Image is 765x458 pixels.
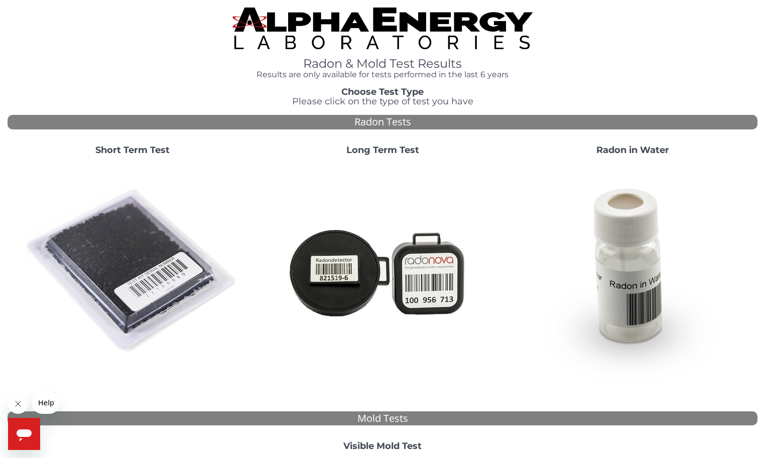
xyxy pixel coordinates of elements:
img: ShortTerm.jpg [25,164,240,379]
img: TightCrop.jpg [232,8,533,49]
h1: Radon & Mold Test Results [232,57,533,70]
h4: Results are only available for tests performed in the last 6 years [232,70,533,79]
strong: Long Term Test [346,144,419,156]
iframe: Close message [8,394,28,414]
iframe: Button to launch messaging window [8,418,40,450]
img: Radtrak2vsRadtrak3.jpg [275,164,490,379]
div: Mold Tests [8,411,757,426]
strong: Choose Test Type [341,86,424,97]
strong: Radon in Water [596,144,669,156]
iframe: Message from company [32,392,59,414]
strong: Visible Mold Test [343,440,422,451]
span: Please click on the type of test you have [292,96,473,107]
strong: Short Term Test [95,144,170,156]
div: Radon Tests [8,115,757,129]
img: RadoninWater.jpg [525,164,740,379]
